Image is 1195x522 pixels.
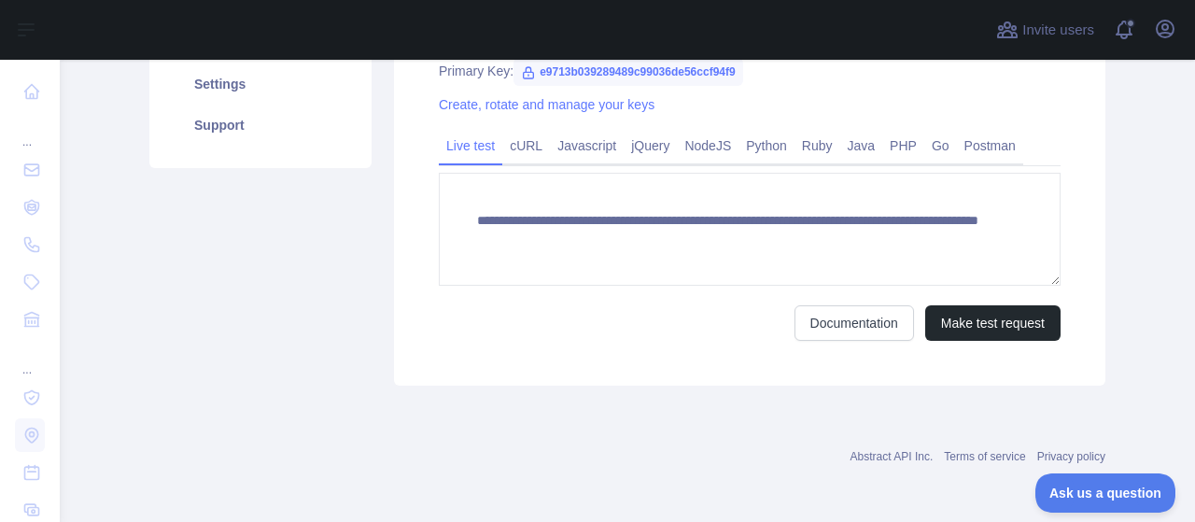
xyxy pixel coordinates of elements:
[624,131,677,161] a: jQuery
[550,131,624,161] a: Javascript
[677,131,738,161] a: NodeJS
[1022,20,1094,41] span: Invite users
[15,340,45,377] div: ...
[992,15,1098,45] button: Invite users
[957,131,1023,161] a: Postman
[439,62,1061,80] div: Primary Key:
[439,97,654,112] a: Create, rotate and manage your keys
[924,131,957,161] a: Go
[944,450,1025,463] a: Terms of service
[439,131,502,161] a: Live test
[794,131,840,161] a: Ruby
[172,105,349,146] a: Support
[851,450,934,463] a: Abstract API Inc.
[513,58,743,86] span: e9713b039289489c99036de56ccf94f9
[882,131,924,161] a: PHP
[1037,450,1105,463] a: Privacy policy
[794,305,914,341] a: Documentation
[15,112,45,149] div: ...
[840,131,883,161] a: Java
[1035,473,1176,513] iframe: Toggle Customer Support
[925,305,1061,341] button: Make test request
[738,131,794,161] a: Python
[172,63,349,105] a: Settings
[502,131,550,161] a: cURL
